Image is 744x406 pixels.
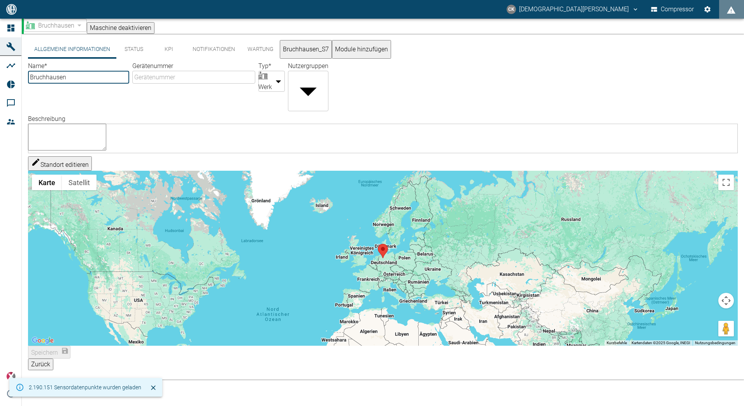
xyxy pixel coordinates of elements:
[28,359,53,370] button: Zurück
[280,40,332,59] button: Bruchhausen_S7
[28,71,129,84] input: Name
[28,346,70,359] button: Speichern
[258,62,271,70] label: Typ *
[28,40,116,59] button: Allgemeine Informationen
[258,82,272,92] span: Werk
[241,40,280,59] button: Wartung
[116,40,151,59] button: Status
[700,2,714,16] button: Einstellungen
[29,380,141,394] div: 2.190.151 Sensordatenpunkte wurden geladen
[6,372,16,381] img: Xplore Logo
[38,21,74,30] span: Bruchhausen
[87,22,154,34] button: Maschine deaktivieren
[505,2,640,16] button: christian.kraft@arcanum-energy.de
[288,62,328,70] label: Nutzergruppen
[28,156,92,171] button: Standort editieren
[28,115,65,122] label: Beschreibung
[147,382,159,394] button: Schließen
[151,40,186,59] button: KPI
[132,62,173,70] label: Gerätenummer
[507,5,516,14] div: CK
[186,40,241,59] button: Notifikationen
[5,4,18,14] img: logo
[649,2,696,16] button: Compressor
[132,71,255,84] input: Gerätenummer
[28,62,47,70] label: Name *
[26,21,74,30] a: Bruchhausen
[332,40,391,59] button: Module hinzufügen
